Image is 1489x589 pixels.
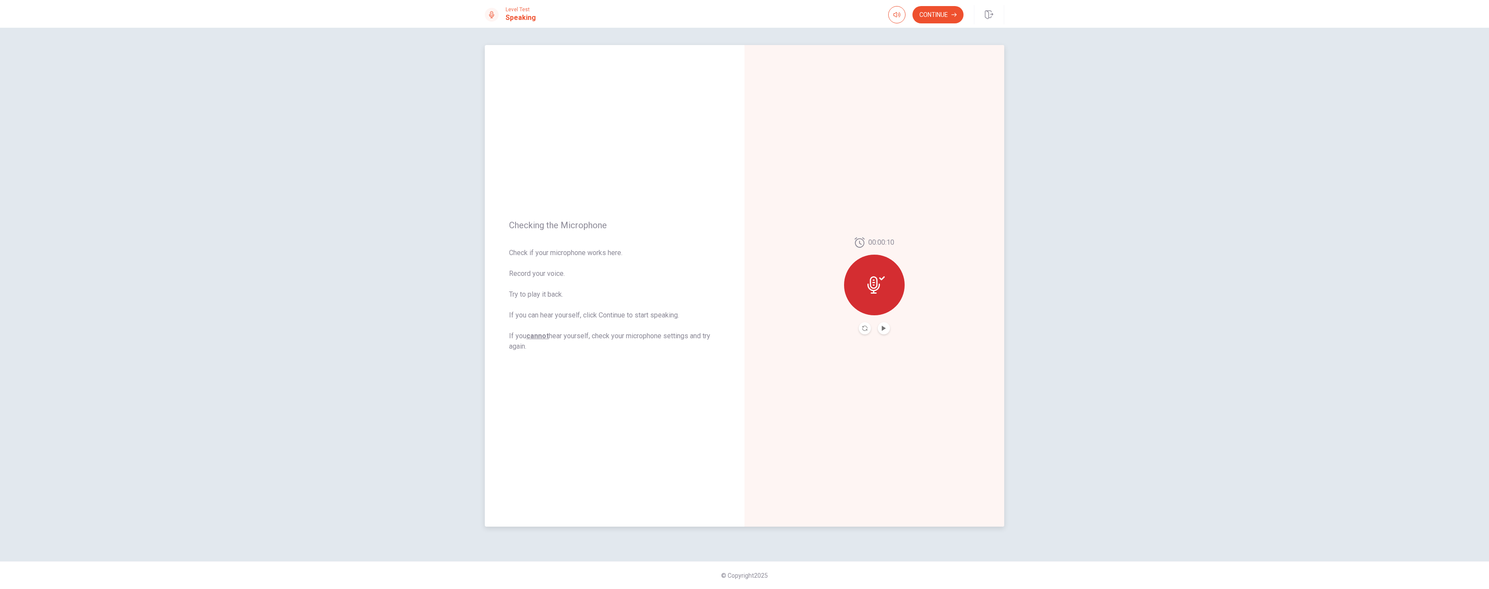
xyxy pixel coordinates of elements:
span: Checking the Microphone [509,220,720,230]
span: Check if your microphone works here. Record your voice. Try to play it back. If you can hear your... [509,248,720,352]
h1: Speaking [506,13,536,23]
u: cannot [526,332,549,340]
span: Level Test [506,6,536,13]
button: Play Audio [878,322,890,334]
button: Record Again [859,322,871,334]
span: 00:00:10 [868,237,894,248]
button: Continue [912,6,964,23]
span: © Copyright 2025 [721,572,768,579]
